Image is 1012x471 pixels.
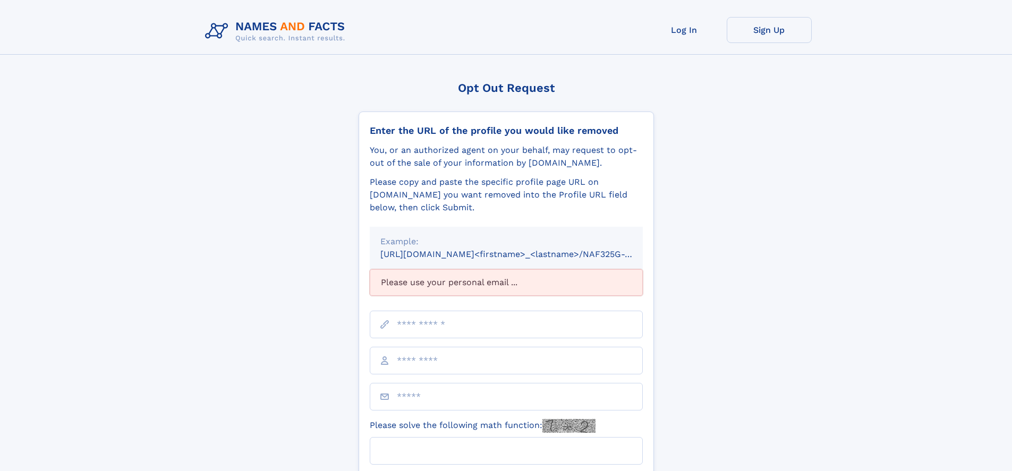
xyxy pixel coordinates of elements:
a: Log In [642,17,727,43]
div: Please use your personal email ... [370,269,643,296]
div: You, or an authorized agent on your behalf, may request to opt-out of the sale of your informatio... [370,144,643,169]
img: Logo Names and Facts [201,17,354,46]
small: [URL][DOMAIN_NAME]<firstname>_<lastname>/NAF325G-xxxxxxxx [380,249,663,259]
label: Please solve the following math function: [370,419,596,433]
a: Sign Up [727,17,812,43]
div: Enter the URL of the profile you would like removed [370,125,643,136]
div: Opt Out Request [359,81,654,95]
div: Please copy and paste the specific profile page URL on [DOMAIN_NAME] you want removed into the Pr... [370,176,643,214]
div: Example: [380,235,632,248]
